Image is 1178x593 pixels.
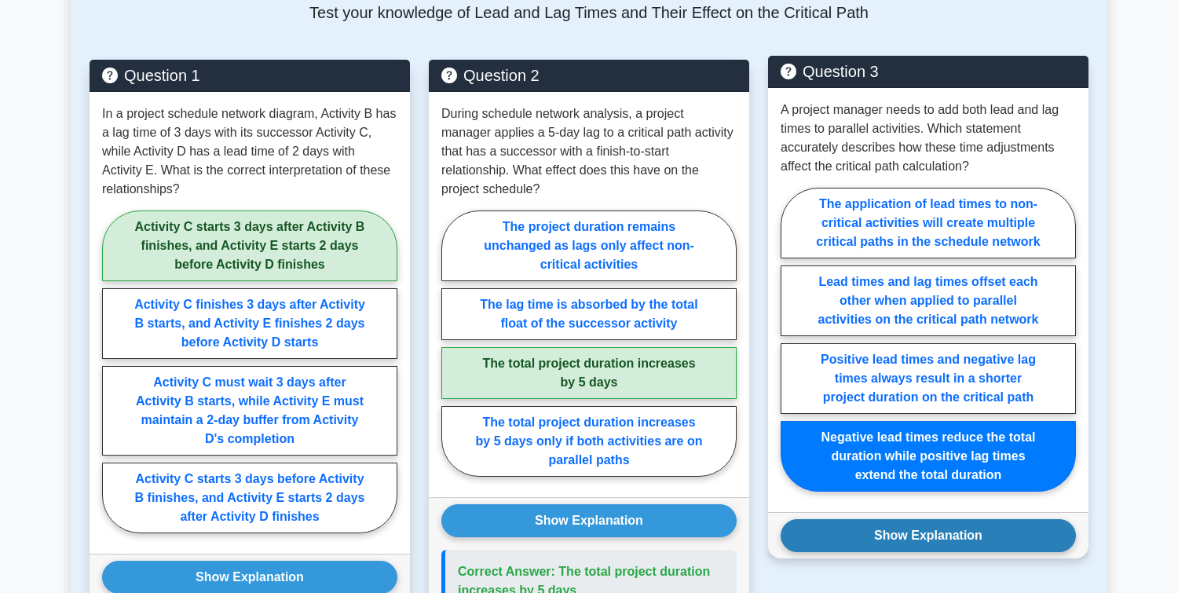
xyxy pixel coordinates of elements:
[441,406,737,477] label: The total project duration increases by 5 days only if both activities are on parallel paths
[441,66,737,85] h5: Question 2
[781,519,1076,552] button: Show Explanation
[102,288,397,359] label: Activity C finishes 3 days after Activity B starts, and Activity E finishes 2 days before Activit...
[781,265,1076,336] label: Lead times and lag times offset each other when applied to parallel activities on the critical pa...
[102,366,397,456] label: Activity C must wait 3 days after Activity B starts, while Activity E must maintain a 2-day buffe...
[441,347,737,399] label: The total project duration increases by 5 days
[102,66,397,85] h5: Question 1
[102,210,397,281] label: Activity C starts 3 days after Activity B finishes, and Activity E starts 2 days before Activity ...
[441,288,737,340] label: The lag time is absorbed by the total float of the successor activity
[102,463,397,533] label: Activity C starts 3 days before Activity B finishes, and Activity E starts 2 days after Activity ...
[781,101,1076,176] p: A project manager needs to add both lead and lag times to parallel activities. Which statement ac...
[781,62,1076,81] h5: Question 3
[441,210,737,281] label: The project duration remains unchanged as lags only affect non-critical activities
[102,104,397,199] p: In a project schedule network diagram, Activity B has a lag time of 3 days with its successor Act...
[441,104,737,199] p: During schedule network analysis, a project manager applies a 5-day lag to a critical path activi...
[781,343,1076,414] label: Positive lead times and negative lag times always result in a shorter project duration on the cri...
[441,504,737,537] button: Show Explanation
[781,188,1076,258] label: The application of lead times to non-critical activities will create multiple critical paths in t...
[781,421,1076,492] label: Negative lead times reduce the total duration while positive lag times extend the total duration
[90,3,1088,22] p: Test your knowledge of Lead and Lag Times and Their Effect on the Critical Path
